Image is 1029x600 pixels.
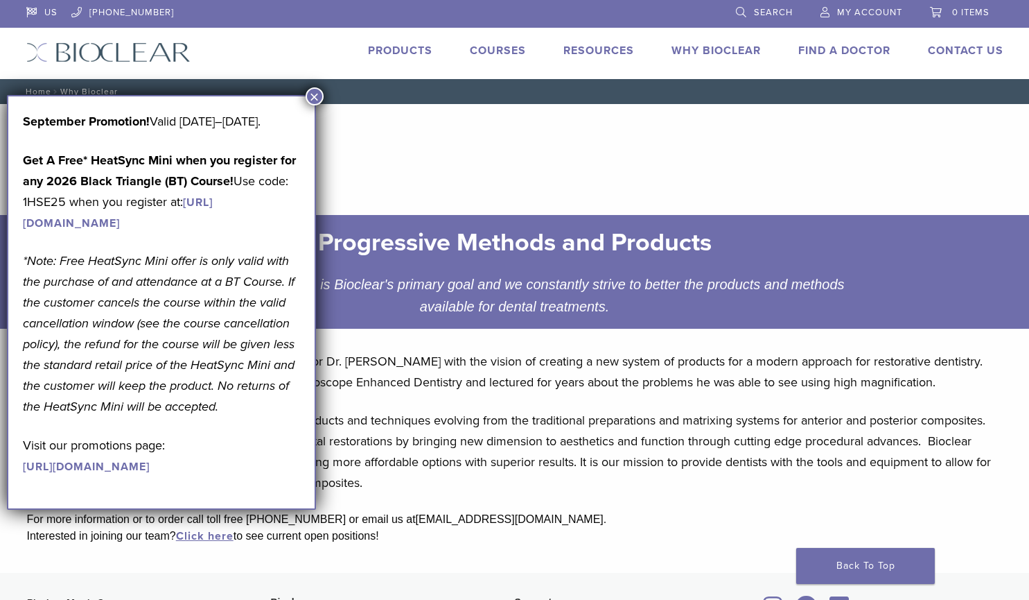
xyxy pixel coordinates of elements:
[754,7,793,18] span: Search
[21,87,51,96] a: Home
[182,226,847,259] h2: Progressive Methods and Products
[563,44,634,58] a: Resources
[796,548,935,584] a: Back To Top
[23,114,150,129] b: September Promotion!
[23,150,300,233] p: Use code: 1HSE25 when you register at:
[23,153,296,189] strong: Get A Free* HeatSync Mini when you register for any 2026 Black Triangle (BT) Course!
[16,79,1014,104] nav: Why Bioclear
[23,111,300,132] p: Valid [DATE]–[DATE].
[952,7,990,18] span: 0 items
[470,44,526,58] a: Courses
[27,528,1003,545] div: Interested in joining our team? to see current open positions!
[837,7,902,18] span: My Account
[306,87,324,105] button: Close
[51,88,60,95] span: /
[928,44,1003,58] a: Contact Us
[368,44,432,58] a: Products
[27,351,1003,393] p: Bioclear was founded in [DATE] by dentist and inventor Dr. [PERSON_NAME] with the vision of creat...
[23,196,213,230] a: [URL][DOMAIN_NAME]
[23,253,294,414] em: *Note: Free HeatSync Mini offer is only valid with the purchase of and attendance at a BT Course....
[23,435,300,477] p: Visit our promotions page:
[176,529,234,543] a: Click here
[26,42,191,62] img: Bioclear
[23,460,150,474] a: [URL][DOMAIN_NAME]
[27,511,1003,528] div: For more information or to order call toll free [PHONE_NUMBER] or email us at [EMAIL_ADDRESS][DOM...
[27,410,1003,493] p: Bioclear Matrix offers the latest, most progressive products and techniques evolving from the tra...
[172,273,858,318] div: Patient centered care is Bioclear's primary goal and we constantly strive to better the products ...
[27,137,1003,171] h1: Why Bioclear
[671,44,761,58] a: Why Bioclear
[798,44,890,58] a: Find A Doctor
